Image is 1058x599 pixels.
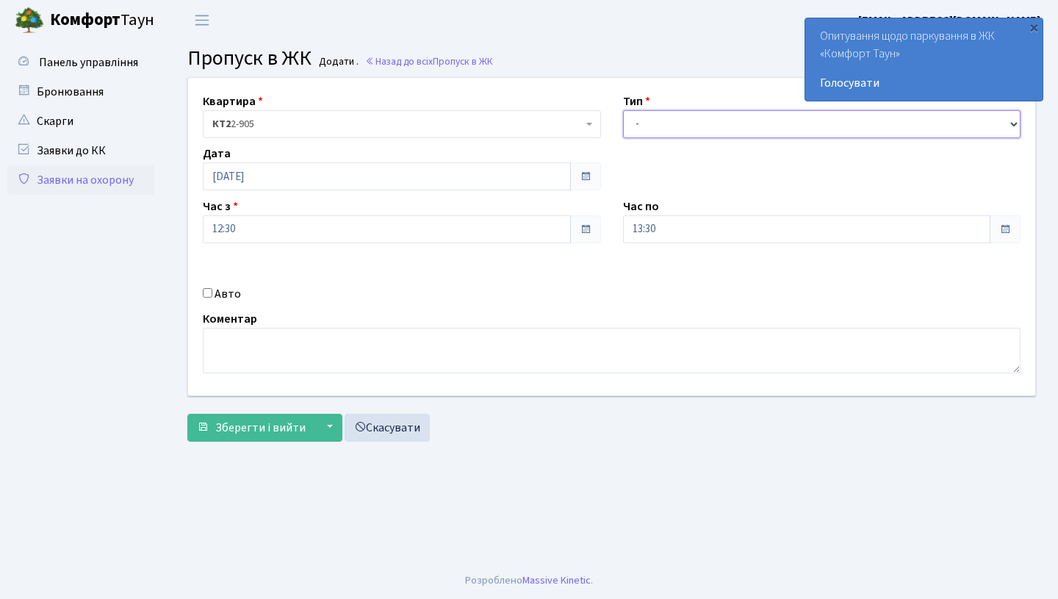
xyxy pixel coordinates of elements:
span: Зберегти і вийти [215,420,306,436]
button: Зберегти і вийти [187,414,315,442]
div: × [1026,20,1041,35]
a: Бронювання [7,77,154,107]
button: Переключити навігацію [184,8,220,32]
a: Massive Kinetic [522,573,591,588]
span: Панель управління [39,54,138,71]
label: Квартира [203,93,263,110]
b: Комфорт [50,8,120,32]
span: <b>КТ2</b>&nbsp;&nbsp;&nbsp;2-905 [212,117,583,132]
div: Опитування щодо паркування в ЖК «Комфорт Таун» [805,18,1043,101]
a: Панель управління [7,48,154,77]
a: Заявки до КК [7,136,154,165]
span: Пропуск в ЖК [433,54,493,68]
a: Заявки на охорону [7,165,154,195]
label: Тип [623,93,650,110]
span: <b>КТ2</b>&nbsp;&nbsp;&nbsp;2-905 [203,110,601,138]
label: Коментар [203,310,257,328]
span: Таун [50,8,154,33]
label: Авто [215,285,241,303]
a: [EMAIL_ADDRESS][DOMAIN_NAME] [858,12,1040,29]
img: logo.png [15,6,44,35]
label: Дата [203,145,231,162]
small: Додати . [316,56,359,68]
label: Час з [203,198,238,215]
a: Скасувати [345,414,430,442]
a: Скарги [7,107,154,136]
div: Розроблено . [465,573,593,589]
a: Голосувати [820,74,1028,92]
a: Назад до всіхПропуск в ЖК [365,54,493,68]
span: Пропуск в ЖК [187,43,312,73]
b: КТ2 [212,117,231,132]
label: Час по [623,198,659,215]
